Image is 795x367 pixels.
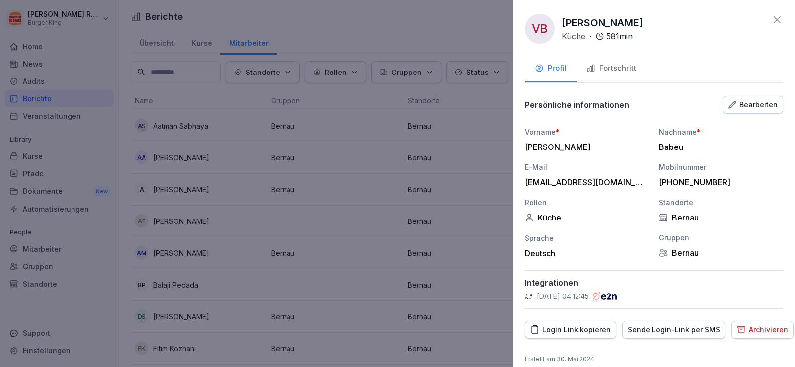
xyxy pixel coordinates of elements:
div: Bernau [659,213,783,222]
div: Vorname [525,127,649,137]
div: Bearbeiten [728,99,778,110]
button: Profil [525,56,577,82]
p: Persönliche informationen [525,100,629,110]
div: Deutsch [525,248,649,258]
div: [PHONE_NUMBER] [659,177,778,187]
div: Sprache [525,233,649,243]
button: Sende Login-Link per SMS [622,321,725,339]
p: Küche [562,30,585,42]
div: Profil [535,63,567,74]
p: Integrationen [525,278,783,288]
div: Bernau [659,248,783,258]
div: Babeu [659,142,778,152]
p: 581 min [606,30,633,42]
div: [PERSON_NAME] [525,142,644,152]
div: Gruppen [659,232,783,243]
img: e2n.png [593,292,617,301]
div: Fortschritt [586,63,636,74]
p: [PERSON_NAME] [562,15,643,30]
div: E-Mail [525,162,649,172]
div: VB [525,14,555,44]
p: Erstellt am : 30. Mai 2024 [525,355,783,364]
div: Archivieren [737,324,788,335]
div: Login Link kopieren [530,324,611,335]
p: [DATE] 04:12:45 [537,292,589,301]
div: Sende Login-Link per SMS [628,324,720,335]
div: [EMAIL_ADDRESS][DOMAIN_NAME] [525,177,644,187]
button: Fortschritt [577,56,646,82]
button: Login Link kopieren [525,321,616,339]
button: Archivieren [731,321,794,339]
div: Rollen [525,197,649,208]
div: · [562,30,633,42]
div: Nachname [659,127,783,137]
div: Küche [525,213,649,222]
div: Standorte [659,197,783,208]
div: Mobilnummer [659,162,783,172]
button: Bearbeiten [723,96,783,114]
